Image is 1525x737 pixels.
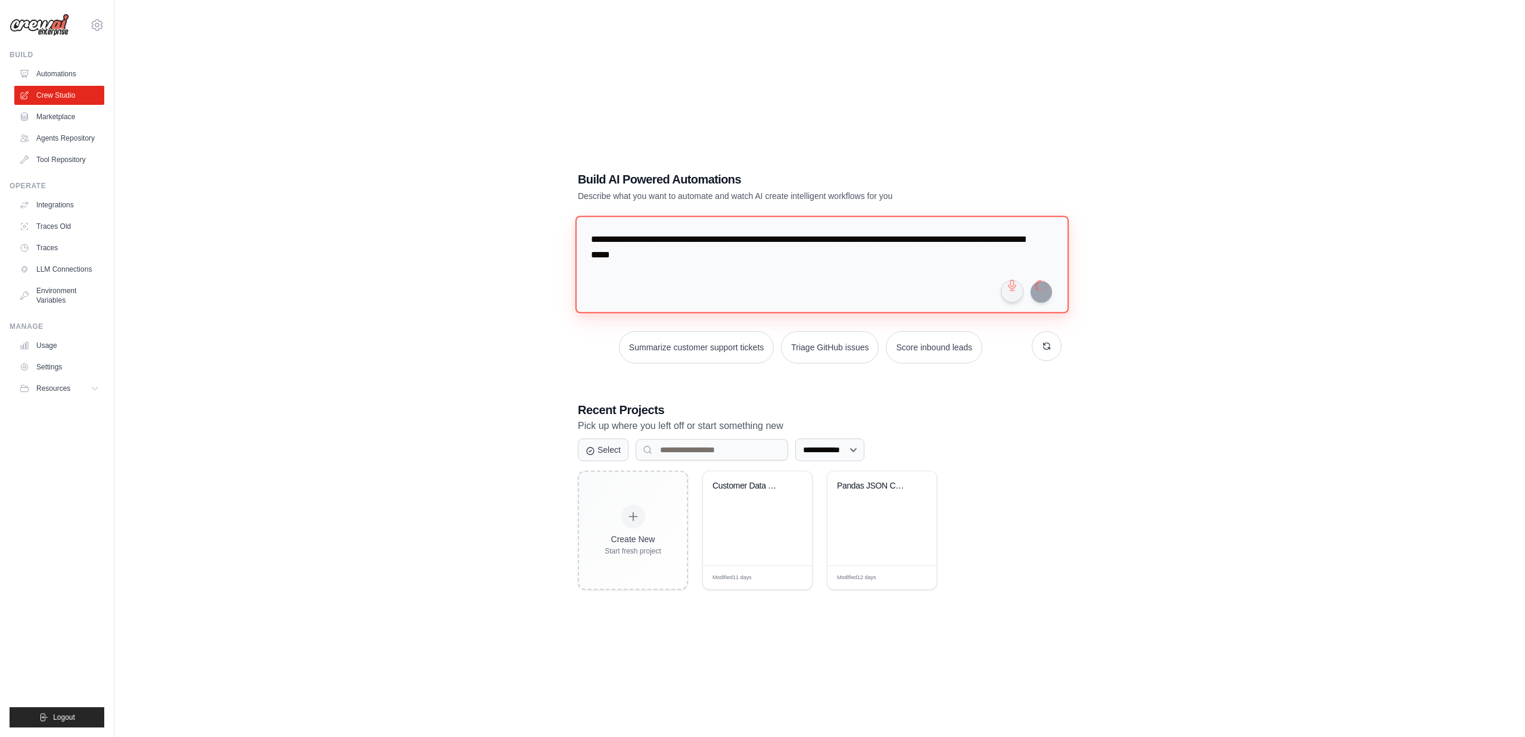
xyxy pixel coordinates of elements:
a: Tool Repository [14,150,104,169]
a: Agents Repository [14,129,104,148]
p: Pick up where you left off or start something new [578,418,1062,434]
button: Triage GitHub issues [781,331,879,363]
button: Score inbound leads [886,331,982,363]
a: Marketplace [14,107,104,126]
a: Integrations [14,195,104,214]
span: Resources [36,384,70,393]
button: Resources [14,379,104,398]
div: Customer Data Extraction Automation [712,481,785,492]
div: Manage [10,322,104,331]
img: Logo [10,14,69,36]
div: Create New [605,533,661,545]
a: LLM Connections [14,260,104,279]
a: Traces Old [14,217,104,236]
div: Operate [10,181,104,191]
iframe: Chat Widget [1465,680,1525,737]
h1: Build AI Powered Automations [578,171,978,188]
div: Build [10,50,104,60]
button: Summarize customer support tickets [619,331,774,363]
button: Get new suggestions [1032,331,1062,361]
div: Start fresh project [605,546,661,556]
a: Automations [14,64,104,83]
a: Usage [14,336,104,355]
a: Crew Studio [14,86,104,105]
a: Settings [14,357,104,377]
span: Edit [784,573,794,582]
span: Logout [53,713,75,722]
span: Edit [908,573,919,582]
span: Modified 12 days [837,574,876,582]
a: Traces [14,238,104,257]
a: Environment Variables [14,281,104,310]
h3: Recent Projects [578,402,1062,418]
div: Widget de chat [1465,680,1525,737]
div: Pandas JSON Customer Column Detector [837,481,909,492]
button: Select [578,439,628,461]
span: Modified 11 days [712,574,752,582]
button: Logout [10,707,104,727]
button: Click to speak your automation idea [1001,280,1023,303]
p: Describe what you want to automate and watch AI create intelligent workflows for you [578,190,978,202]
